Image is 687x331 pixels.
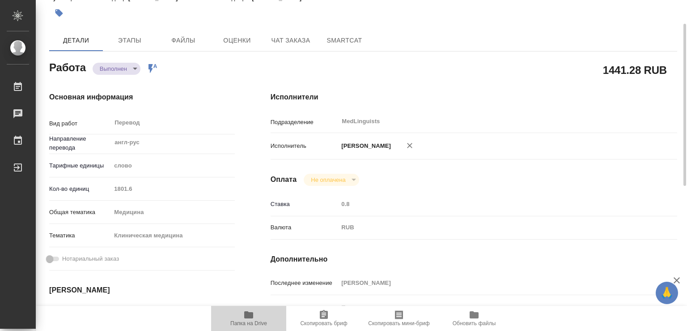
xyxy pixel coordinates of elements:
p: [PERSON_NAME] [338,142,391,150]
h4: Исполнители [271,92,677,103]
h4: Дополнительно [271,254,677,265]
button: Выполнен [97,65,130,73]
p: Ставка [271,200,339,209]
p: Общая тематика [49,208,111,217]
p: Комментарий к работе [271,304,339,313]
input: Пустое поле [111,182,234,195]
p: Последнее изменение [271,279,339,288]
span: Детали [55,35,98,46]
p: Тематика [49,231,111,240]
h4: Оплата [271,174,297,185]
div: Медицина [111,205,234,220]
div: Выполнен [93,63,140,75]
button: Удалить исполнителя [400,136,420,155]
span: Скопировать мини-бриф [368,320,429,327]
button: Обновить файлы [437,306,512,331]
button: 🙏 [656,282,678,304]
p: Кол-во единиц [49,185,111,193]
h2: Работа [49,59,86,75]
button: Скопировать мини-бриф [361,306,437,331]
div: Клиническая медицина [111,228,234,243]
span: Этапы [108,35,151,46]
span: Папка на Drive [230,320,267,327]
button: Папка на Drive [211,306,286,331]
span: Чат заказа [269,35,312,46]
span: SmartCat [323,35,366,46]
span: Обновить файлы [453,320,496,327]
button: Скопировать бриф [286,306,361,331]
h2: 1441.28 RUB [603,62,667,77]
button: Добавить тэг [49,3,69,23]
div: RUB [338,220,643,235]
button: Не оплачена [308,176,348,184]
input: Пустое поле [338,276,643,289]
input: Пустое поле [338,198,643,211]
h4: [PERSON_NAME] [49,285,235,296]
div: слово [111,158,234,173]
p: Исполнитель [271,142,339,150]
p: Вид работ [49,119,111,128]
span: Оценки [216,35,259,46]
span: Скопировать бриф [300,320,347,327]
span: Нотариальный заказ [62,254,119,263]
div: Выполнен [304,174,359,186]
span: Файлы [162,35,205,46]
h4: Основная информация [49,92,235,103]
p: Валюта [271,223,339,232]
p: Направление перевода [49,134,111,152]
p: Тарифные единицы [49,161,111,170]
p: Подразделение [271,118,339,127]
span: 🙏 [659,284,674,302]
